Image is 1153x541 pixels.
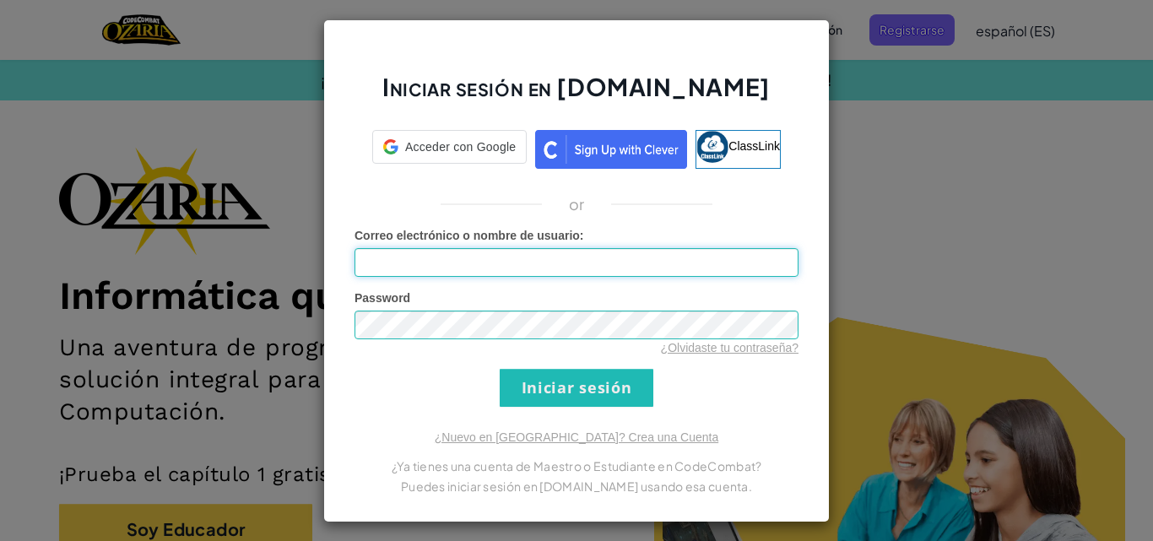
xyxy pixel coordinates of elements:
[435,430,718,444] a: ¿Nuevo en [GEOGRAPHIC_DATA]? Crea una Cuenta
[355,229,580,242] span: Correo electrónico o nombre de usuario
[372,130,527,164] div: Acceder con Google
[372,130,527,169] a: Acceder con Google
[355,227,584,244] label: :
[355,476,798,496] p: Puedes iniciar sesión en [DOMAIN_NAME] usando esa cuenta.
[728,138,780,152] span: ClassLink
[535,130,687,169] img: clever_sso_button@2x.png
[661,341,798,354] a: ¿Olvidaste tu contraseña?
[355,456,798,476] p: ¿Ya tienes una cuenta de Maestro o Estudiante en CodeCombat?
[500,369,653,407] input: Iniciar sesión
[569,194,585,214] p: or
[405,138,516,155] span: Acceder con Google
[355,71,798,120] h2: Iniciar sesión en [DOMAIN_NAME]
[355,291,410,305] span: Password
[696,131,728,163] img: classlink-logo-small.png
